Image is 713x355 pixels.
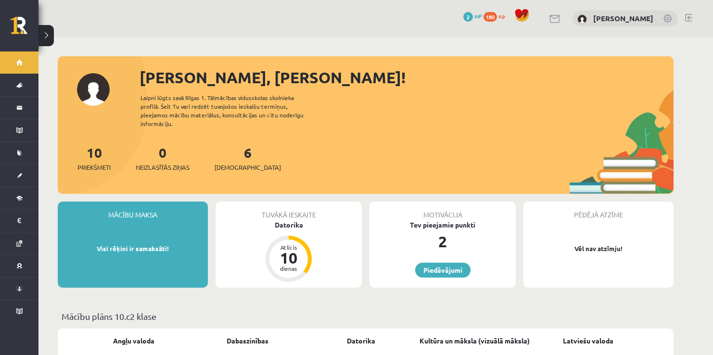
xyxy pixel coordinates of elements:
[484,12,509,20] a: 180 xp
[216,220,362,283] a: Datorika Atlicis 10 dienas
[528,244,669,254] p: Vēl nav atzīmju!
[274,250,303,266] div: 10
[498,12,505,20] span: xp
[484,12,497,22] span: 180
[274,244,303,250] div: Atlicis
[140,93,320,128] div: Laipni lūgts savā Rīgas 1. Tālmācības vidusskolas skolnieka profilā. Šeit Tu vari redzēt tuvojošo...
[58,202,208,220] div: Mācību maksa
[136,144,190,172] a: 0Neizlasītās ziņas
[62,310,670,323] p: Mācību plāns 10.c2 klase
[415,263,471,278] a: Piedāvājumi
[577,14,587,24] img: Darja Vasiļevska
[369,220,516,230] div: Tev pieejamie punkti
[136,163,190,172] span: Neizlasītās ziņas
[113,336,154,346] a: Angļu valoda
[463,12,473,22] span: 2
[369,202,516,220] div: Motivācija
[77,144,111,172] a: 10Priekšmeti
[420,336,530,346] a: Kultūra un māksla (vizuālā māksla)
[216,202,362,220] div: Tuvākā ieskaite
[140,66,674,89] div: [PERSON_NAME], [PERSON_NAME]!
[216,220,362,230] div: Datorika
[63,244,203,254] p: Visi rēķini ir samaksāti!
[227,336,268,346] a: Dabaszinības
[563,336,613,346] a: Latviešu valoda
[523,202,674,220] div: Pēdējā atzīme
[474,12,482,20] span: mP
[11,17,38,41] a: Rīgas 1. Tālmācības vidusskola
[593,13,653,23] a: [PERSON_NAME]
[215,163,281,172] span: [DEMOGRAPHIC_DATA]
[463,12,482,20] a: 2 mP
[215,144,281,172] a: 6[DEMOGRAPHIC_DATA]
[347,336,375,346] a: Datorika
[369,230,516,253] div: 2
[77,163,111,172] span: Priekšmeti
[274,266,303,271] div: dienas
